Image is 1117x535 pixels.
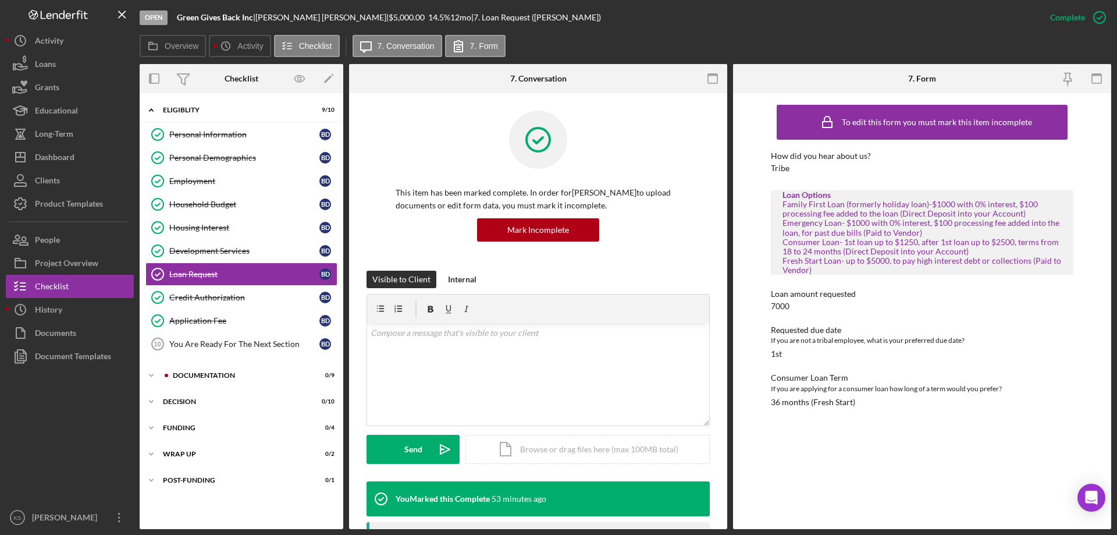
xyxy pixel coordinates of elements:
button: Checklist [6,275,134,298]
div: Loan Options [782,190,1062,200]
div: Employment [169,176,319,186]
div: 12 mo [450,13,471,22]
div: B D [319,315,331,327]
button: Clients [6,169,134,192]
button: Loans [6,52,134,76]
a: Development ServicesBD [145,239,337,263]
a: 10You Are Ready For The Next SectionBD [145,332,337,356]
div: Application Fee [169,316,319,325]
div: B D [319,268,331,280]
a: History [6,298,134,321]
div: Project Overview [35,251,98,278]
button: Mark Incomplete [477,218,599,242]
a: Documents [6,321,134,345]
div: 14.5 % [428,13,450,22]
div: | [177,13,255,22]
button: Checklist [274,35,340,57]
div: Wrap up [163,451,305,458]
div: People [35,228,60,254]
label: Activity [237,41,263,51]
button: Dashboard [6,146,134,169]
div: You Marked this Complete [396,494,490,504]
div: Documentation [173,372,305,379]
button: Grants [6,76,134,99]
div: 1st [771,349,782,359]
div: Eligiblity [163,107,305,114]
div: Personal Information [169,130,319,139]
div: Decision [163,398,305,405]
button: 7. Conversation [353,35,442,57]
div: Internal [448,271,476,288]
a: Personal InformationBD [145,123,337,146]
div: Complete [1050,6,1085,29]
div: 7000 [771,302,789,311]
div: Post-Funding [163,477,305,484]
div: Open [140,10,168,25]
div: B D [319,129,331,140]
div: $5,000.00 [389,13,428,22]
div: Household Budget [169,200,319,209]
div: 0 / 4 [314,424,335,431]
div: If you are not a tribal employee, what is your preferred due date? [771,335,1073,346]
div: Dashboard [35,146,74,172]
p: This item has been marked complete. In order for [PERSON_NAME] to upload documents or edit form d... [396,186,681,212]
time: 2025-08-29 18:57 [492,494,546,504]
div: 9 / 10 [314,107,335,114]
button: Activity [209,35,271,57]
div: Personal Demographics [169,153,319,162]
div: Documents [35,321,76,348]
button: Visible to Client [367,271,436,288]
div: Requested due date [771,325,1073,335]
a: Application FeeBD [145,309,337,332]
div: [PERSON_NAME] [29,506,105,532]
label: Overview [165,41,198,51]
button: Overview [140,35,206,57]
button: Project Overview [6,251,134,275]
button: Internal [442,271,482,288]
a: Housing InterestBD [145,216,337,239]
div: Funding [163,424,305,431]
button: Long-Term [6,122,134,146]
button: Product Templates [6,192,134,215]
button: Complete [1038,6,1111,29]
div: 36 months (Fresh Start) [771,398,855,407]
label: 7. Form [470,41,498,51]
div: Loan Request [169,270,319,279]
div: Checklist [225,74,258,83]
div: Mark Incomplete [507,218,569,242]
tspan: 10 [154,341,161,348]
div: Development Services [169,246,319,256]
a: EmploymentBD [145,169,337,193]
button: 7. Form [445,35,506,57]
div: 7. Conversation [510,74,567,83]
div: Consumer Loan Term [771,373,1073,382]
div: B D [319,199,331,210]
div: Loan amount requested [771,289,1073,299]
a: Educational [6,99,134,122]
div: Visible to Client [372,271,431,288]
label: 7. Conversation [378,41,435,51]
a: Household BudgetBD [145,193,337,216]
div: Housing Interest [169,223,319,232]
button: Send [367,435,460,464]
b: Green Gives Back Inc [177,12,253,22]
div: B D [319,245,331,257]
div: Tribe [771,164,789,173]
a: Personal DemographicsBD [145,146,337,169]
text: KS [14,515,22,521]
button: People [6,228,134,251]
a: Credit AuthorizationBD [145,286,337,309]
div: Loans [35,52,56,79]
div: Checklist [35,275,69,301]
div: | 7. Loan Request ([PERSON_NAME]) [471,13,601,22]
button: Document Templates [6,345,134,368]
div: Educational [35,99,78,125]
